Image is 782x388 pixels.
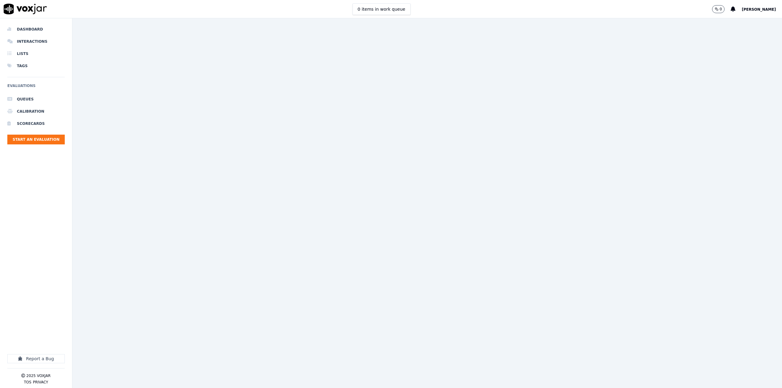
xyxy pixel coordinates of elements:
a: Tags [7,60,65,72]
img: voxjar logo [4,4,47,14]
button: 0 items in work queue [353,3,411,15]
p: 2025 Voxjar [26,373,50,378]
span: [PERSON_NAME] [742,7,776,12]
h6: Evaluations [7,82,65,93]
a: Queues [7,93,65,105]
a: Dashboard [7,23,65,35]
a: Scorecards [7,118,65,130]
a: Lists [7,48,65,60]
a: Interactions [7,35,65,48]
button: Privacy [33,380,48,385]
a: Calibration [7,105,65,118]
p: 0 [720,7,722,12]
button: [PERSON_NAME] [742,5,782,13]
button: 0 [712,5,725,13]
button: Start an Evaluation [7,135,65,144]
button: Report a Bug [7,354,65,363]
button: TOS [24,380,31,385]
